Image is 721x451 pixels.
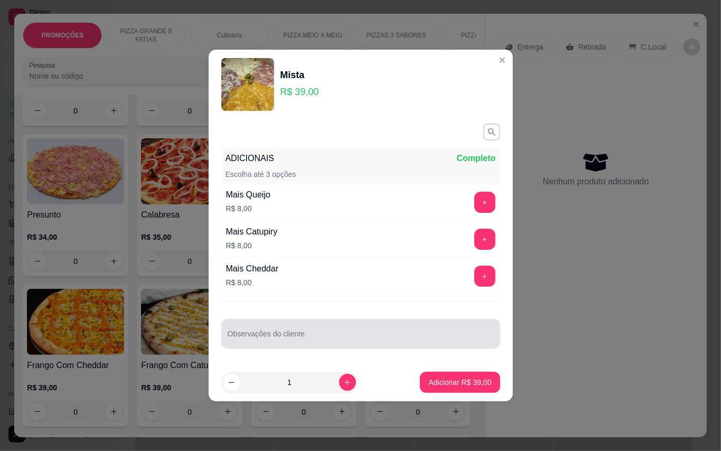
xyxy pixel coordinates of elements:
[226,169,296,180] p: Escolha até 3 opções
[420,372,500,393] button: Adicionar R$ 39,00
[494,52,511,69] button: Close
[221,58,274,111] img: product-image
[226,262,279,275] div: Mais Cheddar
[457,152,496,165] p: Completo
[226,189,270,201] div: Mais Queijo
[474,229,495,250] button: add
[339,374,356,391] button: increase-product-quantity
[280,68,319,82] div: Mista
[228,333,494,343] input: Observações do cliente
[226,240,278,251] p: R$ 8,00
[226,225,278,238] div: Mais Catupiry
[428,377,491,388] p: Adicionar R$ 39,00
[226,277,279,288] p: R$ 8,00
[474,266,495,287] button: add
[280,84,319,99] p: R$ 39,00
[474,192,495,213] button: add
[226,203,270,214] p: R$ 8,00
[226,152,274,165] p: ADICIONAIS
[223,374,240,391] button: decrease-product-quantity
